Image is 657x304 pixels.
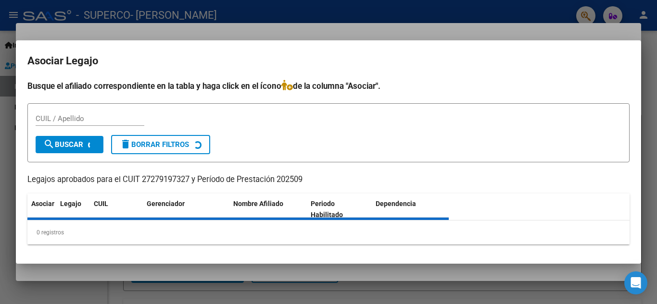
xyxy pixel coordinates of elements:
mat-icon: delete [120,138,131,150]
datatable-header-cell: Dependencia [372,194,449,225]
span: Legajo [60,200,81,207]
datatable-header-cell: CUIL [90,194,143,225]
datatable-header-cell: Periodo Habilitado [307,194,372,225]
div: Open Intercom Messenger [624,271,647,294]
h2: Asociar Legajo [27,52,630,70]
p: Legajos aprobados para el CUIT 27279197327 y Período de Prestación 202509 [27,174,630,186]
span: Gerenciador [147,200,185,207]
span: Buscar [43,140,83,149]
span: Nombre Afiliado [233,200,283,207]
datatable-header-cell: Asociar [27,194,56,225]
datatable-header-cell: Gerenciador [143,194,229,225]
button: Borrar Filtros [111,135,210,154]
div: 0 registros [27,220,630,244]
datatable-header-cell: Legajo [56,194,90,225]
button: Buscar [36,136,103,153]
mat-icon: search [43,138,55,150]
span: Asociar [31,200,54,207]
h4: Busque el afiliado correspondiente en la tabla y haga click en el ícono de la columna "Asociar". [27,80,630,92]
datatable-header-cell: Nombre Afiliado [229,194,307,225]
span: CUIL [94,200,108,207]
span: Periodo Habilitado [311,200,343,219]
span: Borrar Filtros [120,140,189,149]
span: Dependencia [376,200,416,207]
